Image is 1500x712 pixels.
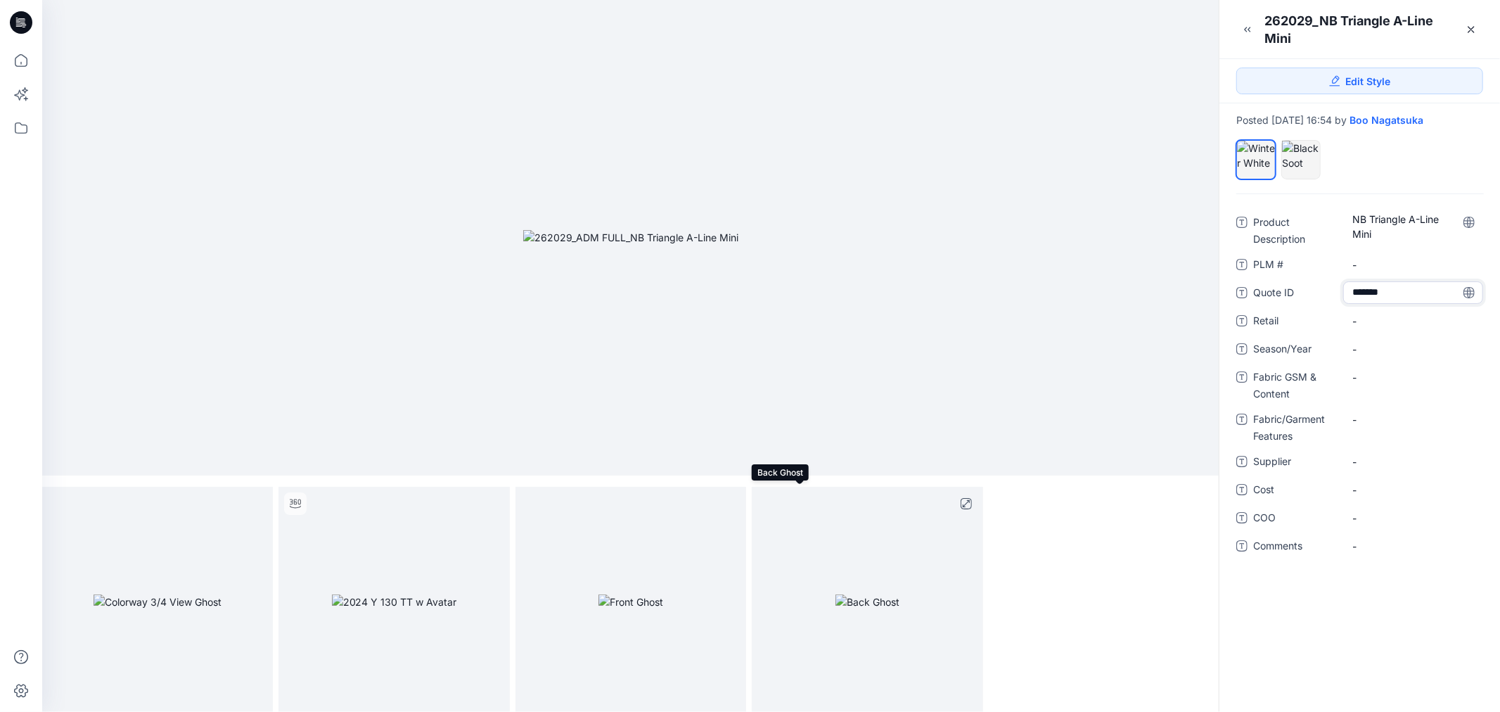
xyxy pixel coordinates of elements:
[1253,509,1338,529] span: COO
[1253,453,1338,473] span: Supplier
[1352,370,1474,385] span: -
[94,595,222,609] img: Colorway 3/4 View Ghost
[1253,284,1338,304] span: Quote ID
[1352,483,1474,497] span: -
[1253,312,1338,332] span: Retail
[1352,342,1474,357] span: -
[1236,68,1483,94] a: Edit Style
[1253,538,1338,557] span: Comments
[1253,411,1338,445] span: Fabric/Garment Features
[332,595,457,609] img: 2024 Y 130 TT w Avatar
[1253,369,1338,402] span: Fabric GSM & Content
[1352,454,1474,469] span: -
[1253,256,1338,276] span: PLM #
[1352,314,1474,329] span: -
[1236,140,1276,179] div: Winter White
[1352,539,1474,554] span: -
[1253,214,1338,248] span: Product Description
[1346,74,1391,89] span: Edit Style
[1281,140,1321,179] div: Black Soot
[598,595,663,609] img: Front Ghost
[955,492,977,515] button: full screen
[1352,412,1474,427] span: -
[1460,18,1482,41] a: Close Style Presentation
[1236,115,1483,126] div: Posted [DATE] 16:54 by
[1253,481,1338,501] span: Cost
[1352,258,1474,272] span: -
[1352,511,1474,526] span: -
[1352,212,1474,241] span: NB Triangle A-Line Mini
[835,595,899,609] img: Back Ghost
[1253,341,1338,360] span: Season/Year
[1236,18,1259,41] button: Minimize
[1350,115,1423,126] a: Boo Nagatsuka
[523,230,738,245] img: 262029_ADM FULL_NB Triangle A-Line Mini
[1264,12,1458,47] div: 262029_NB Triangle A-Line Mini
